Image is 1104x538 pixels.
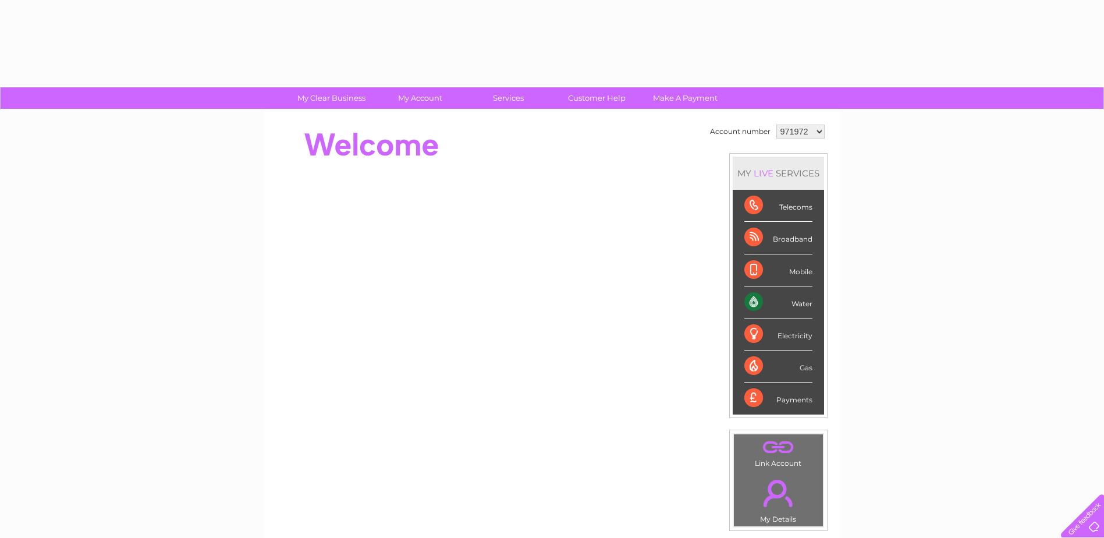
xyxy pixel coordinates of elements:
[637,87,733,109] a: Make A Payment
[460,87,556,109] a: Services
[737,473,820,514] a: .
[283,87,379,109] a: My Clear Business
[372,87,468,109] a: My Account
[737,437,820,458] a: .
[744,351,812,383] div: Gas
[744,286,812,318] div: Water
[733,157,824,190] div: MY SERVICES
[744,222,812,254] div: Broadband
[707,122,773,141] td: Account number
[733,434,823,470] td: Link Account
[744,318,812,351] div: Electricity
[549,87,645,109] a: Customer Help
[744,383,812,414] div: Payments
[744,254,812,286] div: Mobile
[744,190,812,222] div: Telecoms
[733,470,823,527] td: My Details
[751,168,776,179] div: LIVE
